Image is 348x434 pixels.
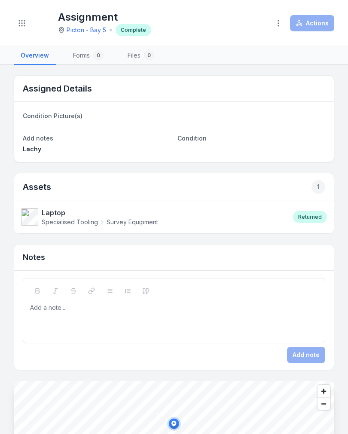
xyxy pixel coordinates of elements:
a: Files0 [121,47,161,65]
div: 0 [144,50,154,61]
div: 0 [93,50,104,61]
a: Overview [14,47,56,65]
div: Complete [116,24,151,36]
div: 1 [311,180,325,194]
span: Condition [177,134,207,142]
a: LaptopSpecialised ToolingSurvey Equipment [21,208,284,226]
span: Lachy [23,145,41,153]
h1: Assignment [58,10,151,24]
span: Add notes [23,134,53,142]
h2: Assets [23,180,325,194]
button: Toggle navigation [14,15,30,31]
div: Returned [293,211,327,223]
button: Zoom out [317,397,330,410]
span: Condition Picture(s) [23,112,82,119]
span: Specialised Tooling [42,218,98,226]
a: Forms0 [66,47,110,65]
a: Picton - Bay 5 [67,26,106,34]
button: Zoom in [317,385,330,397]
span: Survey Equipment [107,218,158,226]
strong: Laptop [42,208,158,218]
h3: Notes [23,251,45,263]
h2: Assigned Details [23,83,92,95]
